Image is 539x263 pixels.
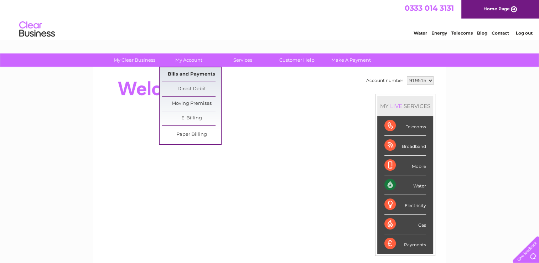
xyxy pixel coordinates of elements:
a: Contact [492,30,509,36]
a: Telecoms [451,30,473,36]
a: Log out [515,30,532,36]
a: 0333 014 3131 [405,4,454,12]
a: Paper Billing [162,128,221,142]
a: Services [213,53,272,67]
a: Moving Premises [162,97,221,111]
div: Water [384,175,426,195]
img: logo.png [19,19,55,40]
div: LIVE [389,103,404,109]
a: My Clear Business [105,53,164,67]
div: MY SERVICES [377,96,433,116]
a: Make A Payment [322,53,380,67]
a: My Account [159,53,218,67]
a: Bills and Payments [162,67,221,82]
div: Payments [384,234,426,253]
div: Broadband [384,136,426,155]
div: Mobile [384,156,426,175]
div: Clear Business is a trading name of Verastar Limited (registered in [GEOGRAPHIC_DATA] No. 3667643... [102,4,438,35]
div: Gas [384,215,426,234]
a: Customer Help [268,53,326,67]
a: Energy [431,30,447,36]
div: Electricity [384,195,426,215]
a: Blog [477,30,487,36]
div: Telecoms [384,116,426,136]
a: E-Billing [162,111,221,125]
a: Water [414,30,427,36]
a: Direct Debit [162,82,221,96]
td: Account number [364,74,405,87]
